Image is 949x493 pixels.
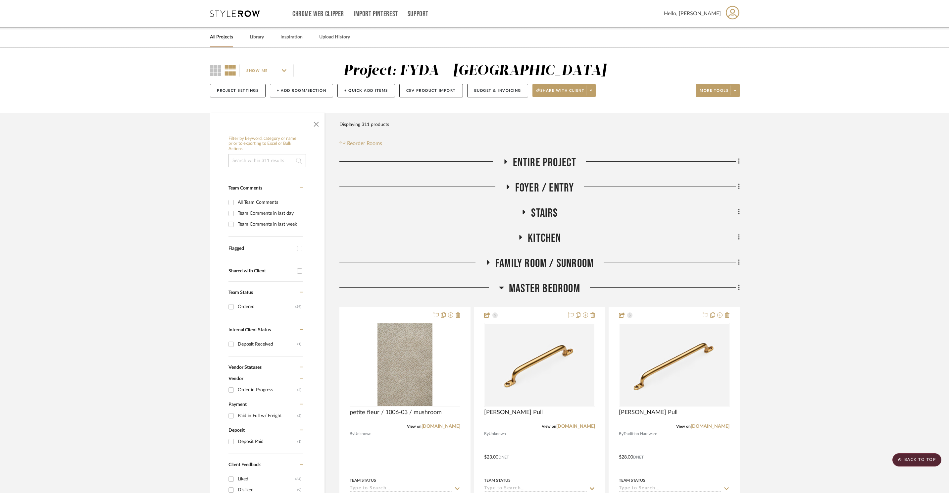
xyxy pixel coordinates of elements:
span: Team Comments [228,186,262,191]
span: More tools [700,88,728,98]
span: Entire Project [513,156,576,170]
div: Team Comments in last day [238,208,301,219]
span: View on [407,424,422,428]
span: Vendor [228,376,243,381]
input: Type to Search… [484,486,587,492]
div: Liked [238,474,295,484]
input: Type to Search… [350,486,452,492]
span: Hello, [PERSON_NAME] [664,10,721,18]
div: Deposit Paid [238,436,297,447]
span: Deposit [228,428,245,433]
button: CSV Product Import [399,84,463,97]
button: Share with client [532,84,596,97]
span: By [484,431,489,437]
span: View on [676,424,691,428]
input: Search within 311 results [228,154,306,167]
span: [PERSON_NAME] Pull [619,409,677,416]
scroll-to-top-button: BACK TO TOP [892,453,941,466]
div: Team Status [484,477,511,483]
div: Team Status [619,477,645,483]
span: Family Room / Sunroom [495,256,594,271]
a: [DOMAIN_NAME] [422,424,460,429]
span: Stairs [531,206,558,220]
div: (29) [295,301,301,312]
div: (1) [297,339,301,350]
img: Butler Pull [485,324,594,406]
button: Budget & Invoicing [467,84,528,97]
span: Unknown [489,431,506,437]
span: Team Status [228,290,253,295]
span: By [350,431,354,437]
span: Payment [228,402,247,407]
span: By [619,431,624,437]
span: Unknown [354,431,372,437]
img: petite fleur / 1006-03 / mushroom [377,323,432,406]
div: 0 [484,323,594,407]
span: Tradition Hardware [624,431,657,437]
div: (2) [297,411,301,421]
div: Team Comments in last week [238,219,301,230]
a: [DOMAIN_NAME] [691,424,729,429]
a: All Projects [210,33,233,42]
div: Deposit Received [238,339,297,350]
h6: Filter by keyword, category or name prior to exporting to Excel or Bulk Actions [228,136,306,152]
div: All Team Comments [238,197,301,208]
span: Kitchen [528,231,561,246]
span: Master Bedroom [509,282,580,296]
button: Close [310,116,323,130]
a: Upload History [319,33,350,42]
span: Vendor Statuses [228,365,262,370]
div: Project: FYDA - [GEOGRAPHIC_DATA] [343,64,607,78]
button: More tools [696,84,740,97]
div: Ordered [238,301,295,312]
span: Foyer / Entry [515,181,574,195]
a: Support [408,11,428,17]
button: Project Settings [210,84,266,97]
a: Import Pinterest [354,11,398,17]
button: + Add Room/Section [270,84,333,97]
a: Chrome Web Clipper [292,11,344,17]
div: (2) [297,385,301,395]
a: [DOMAIN_NAME] [556,424,595,429]
a: Inspiration [280,33,303,42]
span: Client Feedback [228,463,261,467]
div: Shared with Client [228,268,294,274]
button: + Quick Add Items [337,84,395,97]
button: Reorder Rooms [339,139,382,147]
span: Internal Client Status [228,328,271,332]
span: [PERSON_NAME] Pull [484,409,543,416]
span: petite fleur / 1006-03 / mushroom [350,409,442,416]
div: Team Status [350,477,376,483]
span: Reorder Rooms [347,139,382,147]
div: Paid in Full w/ Freight [238,411,297,421]
div: Flagged [228,246,294,251]
div: Displaying 311 products [339,118,389,131]
div: Order in Progress [238,385,297,395]
img: Butler Pull [620,324,729,406]
input: Type to Search… [619,486,722,492]
span: View on [542,424,556,428]
span: Share with client [536,88,585,98]
div: (34) [295,474,301,484]
a: Library [250,33,264,42]
div: (1) [297,436,301,447]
